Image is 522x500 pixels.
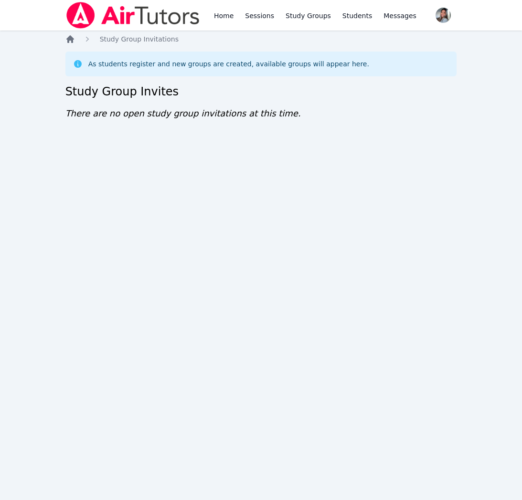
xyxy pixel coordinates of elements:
nav: Breadcrumb [65,34,457,44]
a: Study Group Invitations [100,34,179,44]
span: Study Group Invitations [100,35,179,43]
img: Air Tutors [65,2,201,29]
div: As students register and new groups are created, available groups will appear here. [88,59,369,69]
span: There are no open study group invitations at this time. [65,108,301,118]
span: Messages [384,11,416,21]
h2: Study Group Invites [65,84,457,99]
